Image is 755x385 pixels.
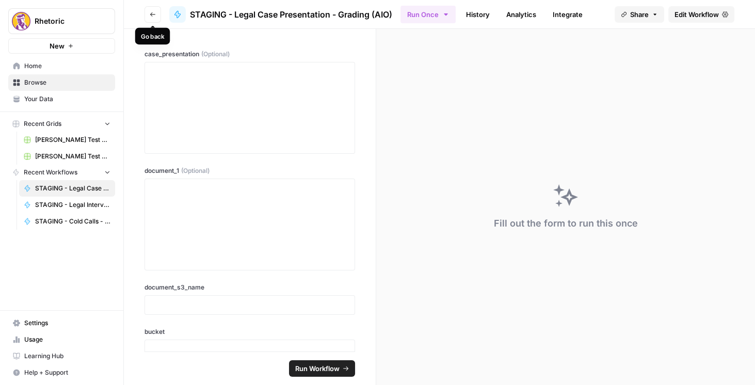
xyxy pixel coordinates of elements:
span: STAGING - Legal Case Presentation - Grading (AIO) [190,8,392,21]
a: STAGING - Legal Case Presentation - Grading (AIO) [169,6,392,23]
span: Recent Grids [24,119,61,129]
div: Fill out the form to run this once [494,216,638,231]
a: STAGING - Cold Calls - Question Creator [19,213,115,230]
a: History [460,6,496,23]
a: Analytics [500,6,542,23]
span: Share [630,9,649,20]
span: (Optional) [181,166,210,175]
span: [PERSON_NAME] Test Workflow - SERP Overview Grid [35,152,110,161]
a: Edit Workflow [668,6,734,23]
span: STAGING - Legal Case Presentation - Grading (AIO) [35,184,110,193]
a: Home [8,58,115,74]
button: Run Workflow [289,360,355,377]
a: [PERSON_NAME] Test Workflow - Copilot Example Grid [19,132,115,148]
span: STAGING - Legal Interview Prep - Document Verification [35,200,110,210]
span: Help + Support [24,368,110,377]
span: Recent Workflows [24,168,77,177]
button: Run Once [400,6,456,23]
a: Integrate [547,6,589,23]
span: (Optional) [201,50,230,59]
label: bucket [144,327,355,336]
a: Your Data [8,91,115,107]
button: Workspace: Rhetoric [8,8,115,34]
label: document_s3_name [144,283,355,292]
a: Browse [8,74,115,91]
span: [PERSON_NAME] Test Workflow - Copilot Example Grid [35,135,110,145]
button: Share [615,6,664,23]
label: case_presentation [144,50,355,59]
span: Rhetoric [35,16,97,26]
a: STAGING - Legal Case Presentation - Grading (AIO) [19,180,115,197]
a: [PERSON_NAME] Test Workflow - SERP Overview Grid [19,148,115,165]
span: Settings [24,318,110,328]
button: Help + Support [8,364,115,381]
a: Settings [8,315,115,331]
span: STAGING - Cold Calls - Question Creator [35,217,110,226]
span: Usage [24,335,110,344]
a: Learning Hub [8,348,115,364]
span: Edit Workflow [674,9,719,20]
div: Go back [141,31,165,41]
span: Browse [24,78,110,87]
button: Recent Workflows [8,165,115,180]
button: Recent Grids [8,116,115,132]
a: Usage [8,331,115,348]
a: STAGING - Legal Interview Prep - Document Verification [19,197,115,213]
span: Home [24,61,110,71]
span: Learning Hub [24,351,110,361]
span: New [50,41,65,51]
label: document_1 [144,166,355,175]
button: New [8,38,115,54]
img: Rhetoric Logo [12,12,30,30]
span: Your Data [24,94,110,104]
span: Run Workflow [295,363,340,374]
